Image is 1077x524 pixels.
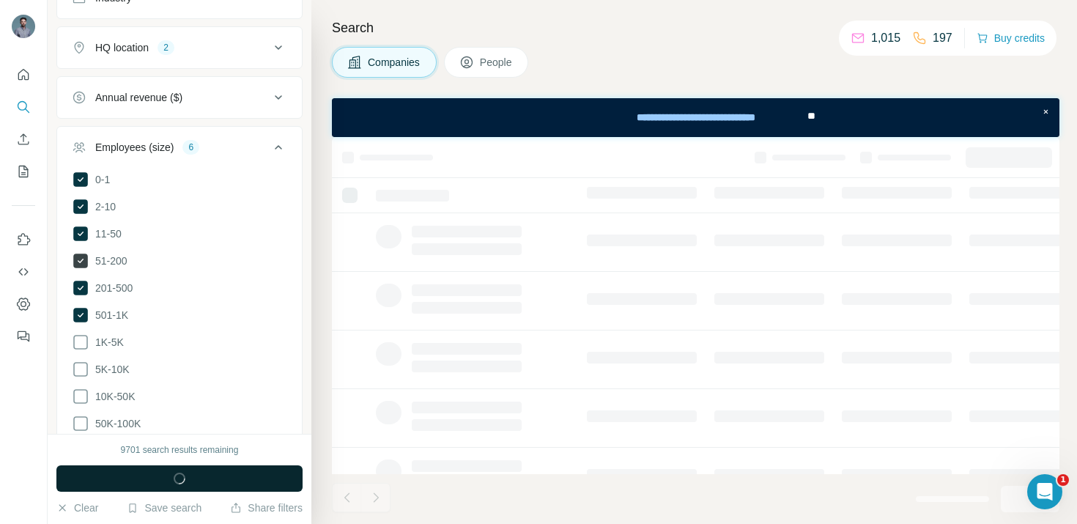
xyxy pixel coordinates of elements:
button: Buy credits [977,28,1045,48]
button: Clear [56,501,98,515]
span: Companies [368,55,421,70]
span: 5K-10K [89,362,130,377]
button: Quick start [12,62,35,88]
button: My lists [12,158,35,185]
img: Avatar [12,15,35,38]
h4: Search [332,18,1059,38]
button: Annual revenue ($) [57,80,302,115]
span: 51-200 [89,254,127,268]
span: 501-1K [89,308,128,322]
span: 11-50 [89,226,122,241]
button: Use Surfe on LinkedIn [12,226,35,253]
div: Employees (size) [95,140,174,155]
div: HQ location [95,40,149,55]
button: Dashboard [12,291,35,317]
button: Use Surfe API [12,259,35,285]
iframe: Intercom live chat [1027,474,1062,509]
span: 0-1 [89,172,110,187]
button: HQ location2 [57,30,302,65]
div: Annual revenue ($) [95,90,182,105]
div: 9701 search results remaining [121,443,239,457]
span: 10K-50K [89,389,135,404]
button: Save search [127,501,201,515]
span: 2-10 [89,199,116,214]
span: 50K-100K [89,416,141,431]
span: 1 [1057,474,1069,486]
div: 2 [158,41,174,54]
iframe: Banner [332,98,1059,137]
span: 201-500 [89,281,133,295]
p: 1,015 [871,29,900,47]
button: Employees (size)6 [57,130,302,171]
span: People [480,55,514,70]
button: Enrich CSV [12,126,35,152]
div: 6 [182,141,199,154]
span: 1K-5K [89,335,124,350]
button: Search [12,94,35,120]
p: 197 [933,29,952,47]
button: Feedback [12,323,35,350]
button: Share filters [230,501,303,515]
